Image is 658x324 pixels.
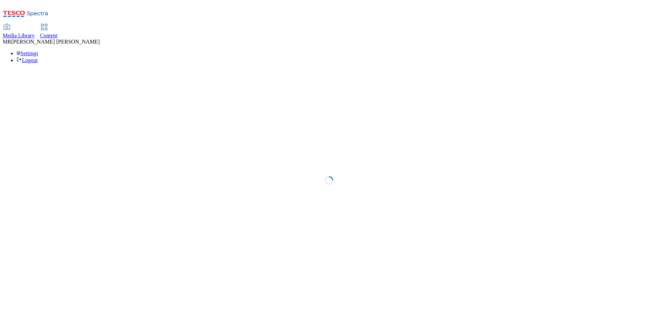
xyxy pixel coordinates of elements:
span: Content [40,33,58,38]
a: Settings [16,50,38,56]
a: Content [40,24,58,39]
a: Media Library [3,24,35,39]
span: Media Library [3,33,35,38]
span: MR [3,39,11,45]
span: [PERSON_NAME] [PERSON_NAME] [11,39,100,45]
a: Logout [16,57,38,63]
